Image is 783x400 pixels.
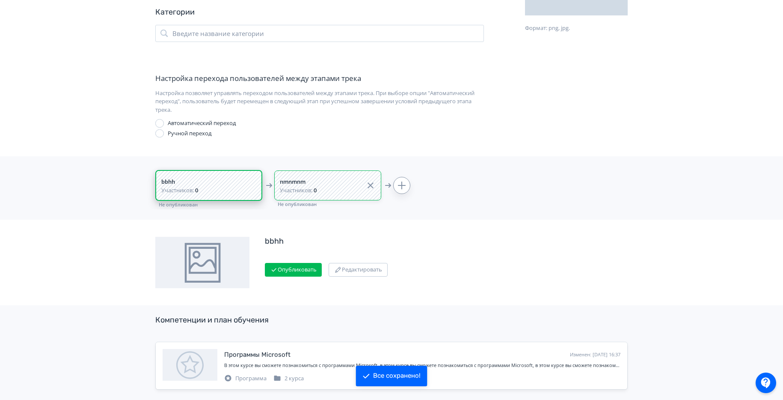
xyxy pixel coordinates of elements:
h2: Компетенции и план обучения [155,316,628,325]
div: nmnmnmУчастников: 0 [274,170,381,200]
div: Ручной переход [168,129,211,138]
span: 0 [195,186,198,194]
div: Настройка позволяет управлять переходом пользователей между этапами трека. При выборе опции "Авто... [155,89,484,114]
span: bbhh [161,178,175,185]
div: Программа [224,374,267,383]
span: 0 [314,186,317,194]
div: В этом курсе вы сможете познакомиться с программами Microsoft, в этом курсе вы сможете познакомит... [224,362,620,369]
div: Все сохранено! [373,372,421,380]
div: Программы Microsoft [224,350,291,360]
button: Опубликовать [265,263,322,277]
span: Участников: [280,186,312,194]
span: Участников: [161,186,194,194]
span: Не опубликован [278,200,317,208]
button: Редактировать [329,263,388,277]
span: Не опубликован [159,201,198,208]
div: Настройка перехода пользователей между этапами трека [155,73,484,84]
div: Изменен: [DATE] 16:37 [570,351,620,358]
a: Программы MicrosoftИзменен: [DATE] 16:37В этом курсе вы сможете познакомиться с программами Micro... [155,342,628,390]
div: bbhhУчастников: 0 [155,170,262,201]
div: Автоматический переход [168,119,236,128]
div: Категории [155,6,484,18]
h2: bbhh [265,237,628,246]
span: nmnmnm [280,178,305,185]
span: Формат: png, jpg. [525,24,570,32]
div: 2 курса [273,374,304,383]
